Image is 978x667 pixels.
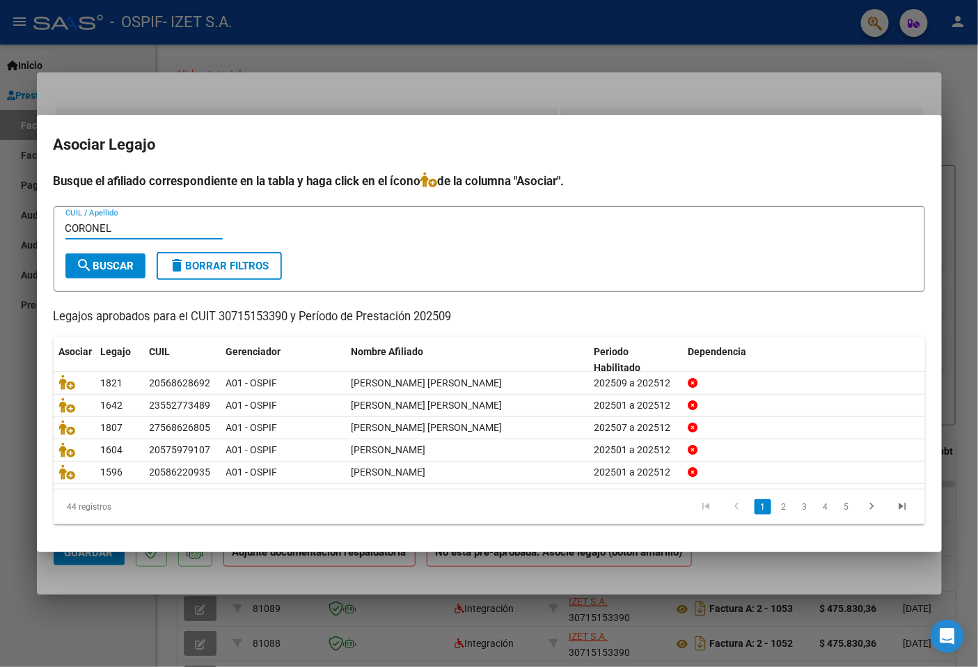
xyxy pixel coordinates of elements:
li: page 2 [773,495,794,519]
div: 20568628692 [150,375,211,391]
span: LUNA MOLINA MATEO TOBIAS [352,377,503,389]
mat-icon: search [77,257,93,274]
span: 1642 [101,400,123,411]
a: go to last page [890,499,916,515]
span: 1604 [101,444,123,455]
div: 202501 a 202512 [594,442,677,458]
span: ALCARAZ SANTINO NAHUEL [352,444,426,455]
li: page 3 [794,495,815,519]
div: 20586220935 [150,464,211,480]
span: GONZALEZ MARTINEZ OSCAR ABEL [352,400,503,411]
mat-icon: delete [169,257,186,274]
div: 27568626805 [150,420,211,436]
a: go to first page [693,499,720,515]
datatable-header-cell: Dependencia [682,337,925,383]
p: Legajos aprobados para el CUIT 30715153390 y Período de Prestación 202509 [54,308,925,326]
a: 3 [796,499,813,515]
span: Legajo [101,346,132,357]
a: go to previous page [724,499,750,515]
span: 1821 [101,377,123,389]
span: Asociar [59,346,93,357]
span: Nombre Afiliado [352,346,424,357]
datatable-header-cell: Nombre Afiliado [346,337,589,383]
div: 202509 a 202512 [594,375,677,391]
span: 1807 [101,422,123,433]
a: 2 [775,499,792,515]
button: Buscar [65,253,145,278]
datatable-header-cell: Asociar [54,337,95,383]
span: Gerenciador [226,346,281,357]
div: 202507 a 202512 [594,420,677,436]
div: 23552773489 [150,398,211,414]
span: CUIL [150,346,171,357]
a: 4 [817,499,834,515]
span: Buscar [77,260,134,272]
span: SCHENONE SCELATTO MIA ABIGAIL [352,422,503,433]
span: A01 - OSPIF [226,444,278,455]
datatable-header-cell: Gerenciador [221,337,346,383]
span: A01 - OSPIF [226,400,278,411]
datatable-header-cell: Periodo Habilitado [588,337,682,383]
span: A01 - OSPIF [226,422,278,433]
button: Borrar Filtros [157,252,282,280]
h4: Busque el afiliado correspondiente en la tabla y haga click en el ícono de la columna "Asociar". [54,172,925,190]
div: Open Intercom Messenger [931,620,964,653]
div: 202501 a 202512 [594,464,677,480]
datatable-header-cell: Legajo [95,337,144,383]
datatable-header-cell: CUIL [144,337,221,383]
span: 1596 [101,466,123,478]
div: 202501 a 202512 [594,398,677,414]
span: A01 - OSPIF [226,466,278,478]
a: go to next page [859,499,885,515]
a: 1 [755,499,771,515]
span: Dependencia [688,346,746,357]
div: 44 registros [54,489,226,524]
span: A01 - OSPIF [226,377,278,389]
span: Periodo Habilitado [594,346,640,373]
span: VOEFFRAY WALTER TAHIEL [352,466,426,478]
span: Borrar Filtros [169,260,269,272]
li: page 1 [752,495,773,519]
a: 5 [838,499,855,515]
h2: Asociar Legajo [54,132,925,158]
li: page 4 [815,495,836,519]
li: page 5 [836,495,857,519]
div: 20575979107 [150,442,211,458]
